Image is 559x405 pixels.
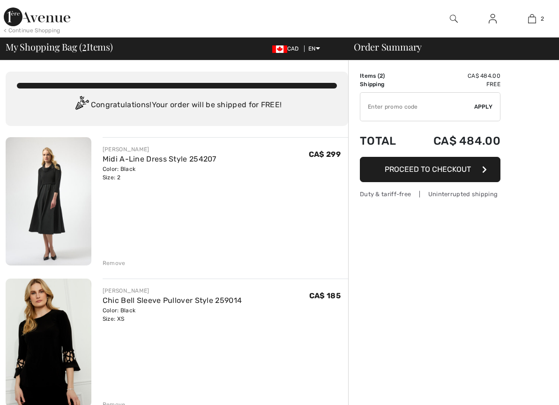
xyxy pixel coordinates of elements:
[103,287,242,295] div: [PERSON_NAME]
[450,13,458,24] img: search the website
[308,45,320,52] span: EN
[82,40,87,52] span: 2
[360,125,409,157] td: Total
[17,96,337,115] div: Congratulations! Your order will be shipped for FREE!
[541,15,544,23] span: 2
[343,42,553,52] div: Order Summary
[4,26,60,35] div: < Continue Shopping
[474,103,493,111] span: Apply
[513,13,552,24] a: 2
[528,13,536,24] img: My Bag
[489,13,497,24] img: My Info
[309,150,341,159] span: CA$ 299
[72,96,91,115] img: Congratulation2.svg
[380,73,383,79] span: 2
[103,155,216,163] a: Midi A-Line Dress Style 254207
[103,296,242,305] a: Chic Bell Sleeve Pullover Style 259014
[360,190,500,199] div: Duty & tariff-free | Uninterrupted shipping
[272,45,287,53] img: Canadian Dollar
[103,259,126,267] div: Remove
[481,13,504,25] a: Sign In
[103,145,216,154] div: [PERSON_NAME]
[6,42,113,52] span: My Shopping Bag ( Items)
[272,45,303,52] span: CAD
[360,80,409,88] td: Shipping
[360,157,500,182] button: Proceed to Checkout
[4,7,70,26] img: 1ère Avenue
[360,72,409,80] td: Items ( )
[385,165,471,174] span: Proceed to Checkout
[360,93,474,121] input: Promo code
[309,291,341,300] span: CA$ 185
[409,72,500,80] td: CA$ 484.00
[103,306,242,323] div: Color: Black Size: XS
[409,125,500,157] td: CA$ 484.00
[6,137,91,265] img: Midi A-Line Dress Style 254207
[103,165,216,182] div: Color: Black Size: 2
[409,80,500,88] td: Free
